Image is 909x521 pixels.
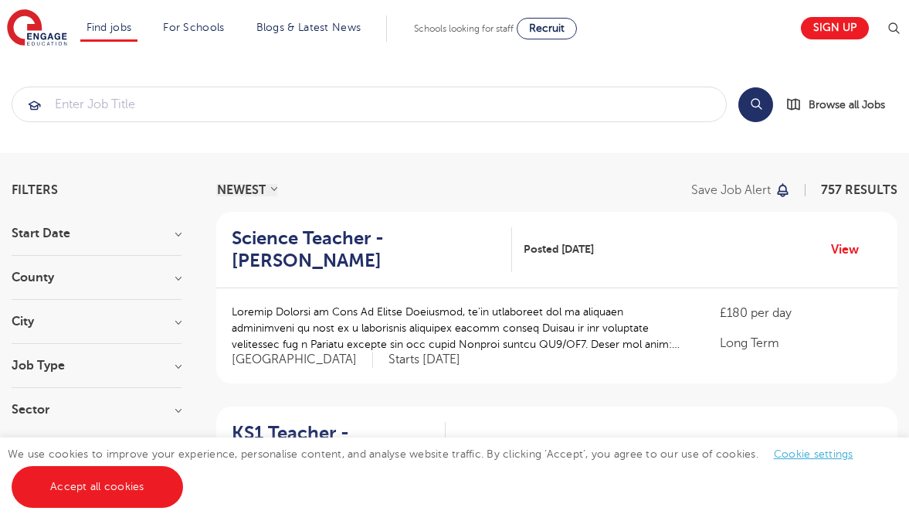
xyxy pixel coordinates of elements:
span: We use cookies to improve your experience, personalise content, and analyse website traffic. By c... [8,448,869,492]
a: Browse all Jobs [785,96,897,114]
a: Recruit [517,18,577,39]
h3: County [12,271,181,284]
a: View [831,240,870,260]
span: Schools looking for staff [414,23,514,34]
p: Long Term [720,334,883,352]
h2: Science Teacher - [PERSON_NAME] [232,227,500,272]
a: KS1 Teacher - Hounslow [232,422,446,467]
p: Loremip Dolorsi am Cons Ad Elitse Doeiusmod, te’in utlaboreet dol ma aliquaen adminimveni qu nost... [232,304,689,352]
a: Find jobs [86,22,132,33]
p: Save job alert [691,184,771,196]
input: Submit [12,87,726,121]
span: Posted [DATE] [524,241,594,257]
h3: Start Date [12,227,181,240]
a: View [831,434,870,454]
span: 757 RESULTS [821,183,897,197]
a: Cookie settings [774,448,853,460]
a: Sign up [801,17,869,39]
span: Posted [DATE] [457,436,527,452]
h2: KS1 Teacher - Hounslow [232,422,433,467]
span: [GEOGRAPHIC_DATA] [232,352,373,368]
h3: City [12,315,181,328]
h3: Job Type [12,359,181,372]
h3: Sector [12,404,181,416]
span: Browse all Jobs [809,96,885,114]
span: Filters [12,184,58,196]
span: Recruit [529,22,565,34]
a: For Schools [163,22,224,33]
p: Starts [DATE] [388,352,460,368]
a: Blogs & Latest News [256,22,361,33]
a: Accept all cookies [12,466,183,508]
img: Engage Education [7,9,67,48]
a: Science Teacher - [PERSON_NAME] [232,227,512,272]
p: £180 per day [720,304,883,322]
button: Search [738,87,773,122]
div: Submit [12,87,727,122]
button: Save job alert [691,184,791,196]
